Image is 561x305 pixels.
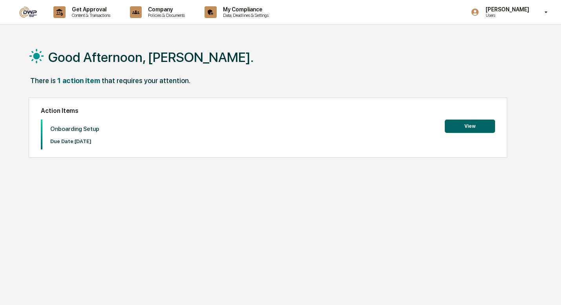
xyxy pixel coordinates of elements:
[217,13,272,18] p: Data, Deadlines & Settings
[479,13,533,18] p: Users
[142,6,189,13] p: Company
[57,76,100,85] div: 1 action item
[50,138,99,144] p: Due Date: [DATE]
[217,6,272,13] p: My Compliance
[41,107,495,114] h2: Action Items
[19,6,38,18] img: logo
[479,6,533,13] p: [PERSON_NAME]
[30,76,56,85] div: There is
[48,49,254,65] h1: Good Afternoon, [PERSON_NAME].
[445,120,495,133] button: View
[66,13,114,18] p: Content & Transactions
[102,76,190,85] div: that requires your attention.
[445,122,495,129] a: View
[66,6,114,13] p: Get Approval
[142,13,189,18] p: Policies & Documents
[50,125,99,133] p: Onboarding Setup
